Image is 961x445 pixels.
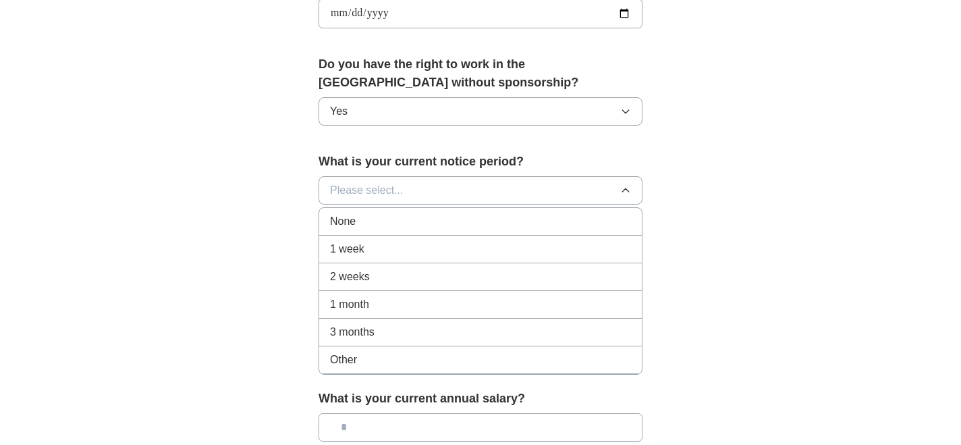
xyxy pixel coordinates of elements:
[330,324,375,340] span: 3 months
[319,55,642,92] label: Do you have the right to work in the [GEOGRAPHIC_DATA] without sponsorship?
[330,296,369,313] span: 1 month
[330,103,348,120] span: Yes
[319,176,642,205] button: Please select...
[319,153,642,171] label: What is your current notice period?
[319,97,642,126] button: Yes
[330,182,404,199] span: Please select...
[330,269,370,285] span: 2 weeks
[330,241,364,257] span: 1 week
[330,213,356,230] span: None
[319,390,642,408] label: What is your current annual salary?
[330,352,357,368] span: Other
